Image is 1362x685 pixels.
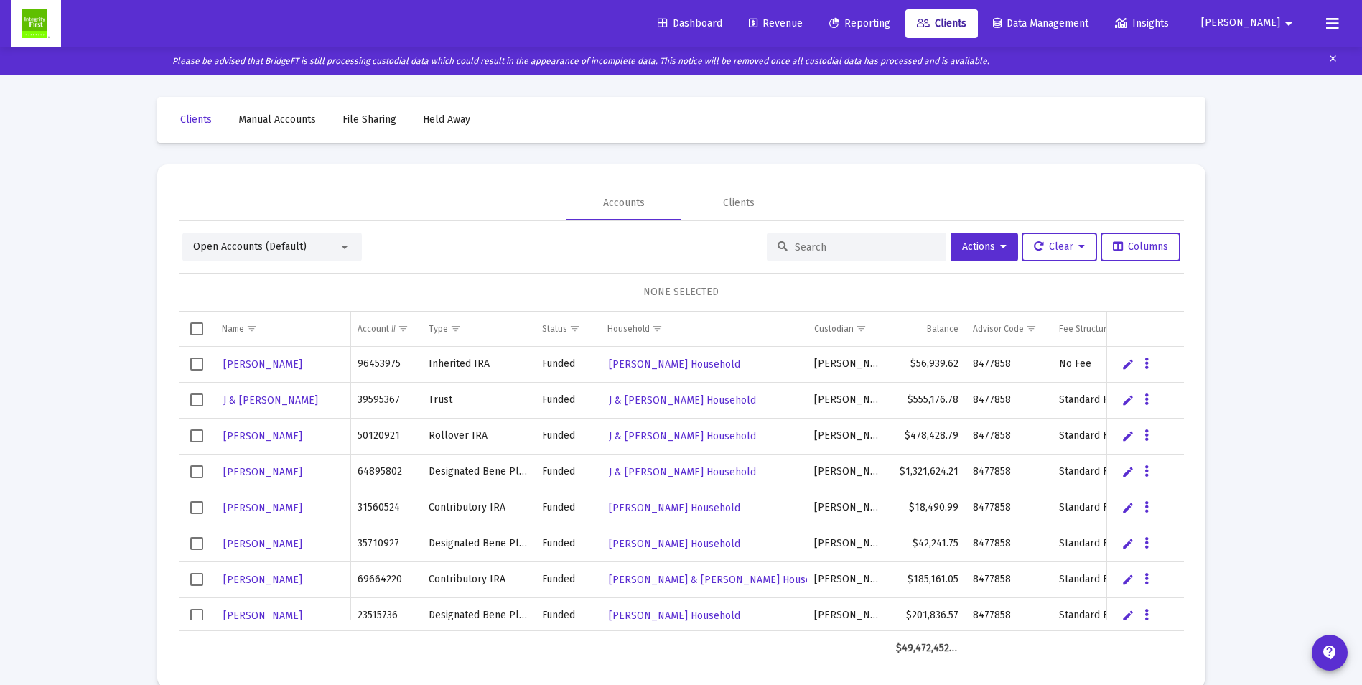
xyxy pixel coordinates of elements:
[223,394,318,406] span: J & [PERSON_NAME]
[896,641,958,656] div: $49,472,452.44
[542,465,593,479] div: Funded
[421,382,535,418] td: Trust
[1052,526,1167,561] td: Standard Fee
[966,454,1052,490] td: 8477858
[350,561,421,597] td: 69664220
[1052,347,1167,383] td: No Fee
[1113,241,1168,253] span: Columns
[350,454,421,490] td: 64895802
[1121,573,1134,586] a: Edit
[569,323,580,334] span: Show filter options for column 'Status'
[1052,382,1167,418] td: Standard Fee
[1115,17,1169,29] span: Insights
[1026,323,1037,334] span: Show filter options for column 'Advisor Code'
[807,347,889,383] td: [PERSON_NAME]
[962,241,1007,253] span: Actions
[829,17,890,29] span: Reporting
[172,56,989,66] i: Please be advised that BridgeFT is still processing custodial data which could result in the appe...
[421,561,535,597] td: Contributory IRA
[966,312,1052,346] td: Column Advisor Code
[807,597,889,633] td: [PERSON_NAME]
[542,536,593,551] div: Funded
[222,354,304,375] a: [PERSON_NAME]
[889,561,966,597] td: $185,161.05
[1321,644,1338,661] mat-icon: contact_support
[609,466,756,478] span: J & [PERSON_NAME] Household
[889,454,966,490] td: $1,321,624.21
[1121,429,1134,442] a: Edit
[190,393,203,406] div: Select row
[889,382,966,418] td: $555,176.78
[609,430,756,442] span: J & [PERSON_NAME] Household
[951,233,1018,261] button: Actions
[215,312,351,346] td: Column Name
[1052,454,1167,490] td: Standard Fee
[856,323,867,334] span: Show filter options for column 'Custodian'
[607,323,650,335] div: Household
[190,501,203,514] div: Select row
[190,465,203,478] div: Select row
[966,347,1052,383] td: 8477858
[190,609,203,622] div: Select row
[190,573,203,586] div: Select row
[889,347,966,383] td: $56,939.62
[966,526,1052,561] td: 8477858
[905,9,978,38] a: Clients
[600,312,807,346] td: Column Household
[609,610,740,622] span: [PERSON_NAME] Household
[646,9,734,38] a: Dashboard
[358,323,396,335] div: Account #
[223,430,302,442] span: [PERSON_NAME]
[223,466,302,478] span: [PERSON_NAME]
[222,323,244,335] div: Name
[749,17,803,29] span: Revenue
[966,490,1052,526] td: 8477858
[222,462,304,483] a: [PERSON_NAME]
[603,196,645,210] div: Accounts
[190,537,203,550] div: Select row
[1328,50,1338,72] mat-icon: clear
[331,106,408,134] a: File Sharing
[993,17,1088,29] span: Data Management
[889,312,966,346] td: Column Balance
[179,312,1184,666] div: Data grid
[966,418,1052,454] td: 8477858
[421,312,535,346] td: Column Type
[222,498,304,518] a: [PERSON_NAME]
[421,418,535,454] td: Rollover IRA
[223,610,302,622] span: [PERSON_NAME]
[1101,233,1180,261] button: Columns
[607,390,757,411] a: J & [PERSON_NAME] Household
[450,323,461,334] span: Show filter options for column 'Type'
[190,322,203,335] div: Select all
[981,9,1100,38] a: Data Management
[1280,9,1297,38] mat-icon: arrow_drop_down
[609,394,756,406] span: J & [PERSON_NAME] Household
[222,390,319,411] a: J & [PERSON_NAME]
[1201,17,1280,29] span: [PERSON_NAME]
[966,382,1052,418] td: 8477858
[607,498,742,518] a: [PERSON_NAME] Household
[180,113,212,126] span: Clients
[652,323,663,334] span: Show filter options for column 'Household'
[227,106,327,134] a: Manual Accounts
[222,605,304,626] a: [PERSON_NAME]
[535,312,600,346] td: Column Status
[223,574,302,586] span: [PERSON_NAME]
[818,9,902,38] a: Reporting
[350,312,421,346] td: Column Account #
[421,347,535,383] td: Inherited IRA
[1121,393,1134,406] a: Edit
[889,418,966,454] td: $478,428.79
[190,285,1172,299] div: NONE SELECTED
[807,312,889,346] td: Column Custodian
[1022,233,1097,261] button: Clear
[542,393,593,407] div: Funded
[222,533,304,554] a: [PERSON_NAME]
[607,569,834,590] a: [PERSON_NAME] & [PERSON_NAME] Household
[246,323,257,334] span: Show filter options for column 'Name'
[609,502,740,514] span: [PERSON_NAME] Household
[807,490,889,526] td: [PERSON_NAME]
[795,241,936,253] input: Search
[607,462,757,483] a: J & [PERSON_NAME] Household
